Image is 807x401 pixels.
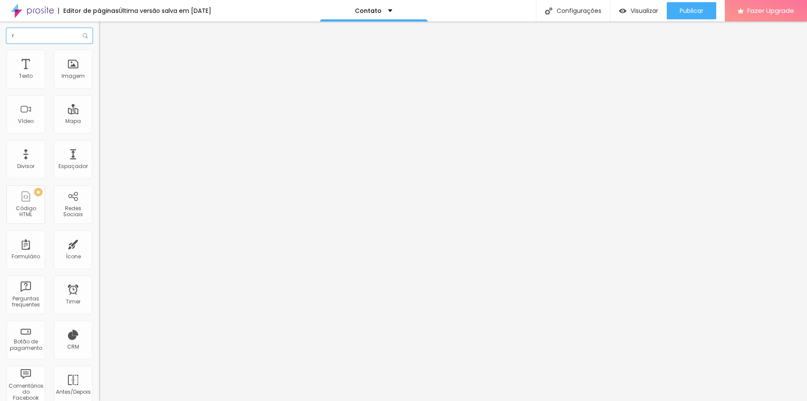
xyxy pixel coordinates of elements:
[119,8,211,14] div: Última versão salva em [DATE]
[62,73,85,79] div: Imagem
[12,254,40,260] div: Formulário
[58,8,119,14] div: Editor de páginas
[9,205,43,218] div: Código HTML
[610,2,667,19] button: Visualizar
[6,28,92,43] input: Buscar elemento
[667,2,716,19] button: Publicar
[631,7,658,14] span: Visualizar
[9,339,43,351] div: Botão de pagamento
[19,73,33,79] div: Texto
[65,118,81,124] div: Mapa
[56,205,90,218] div: Redes Sociais
[59,163,88,169] div: Espaçador
[66,254,81,260] div: Ícone
[17,163,34,169] div: Divisor
[619,7,626,15] img: view-1.svg
[545,7,552,15] img: Icone
[9,296,43,308] div: Perguntas frequentes
[355,8,382,14] p: Contato
[18,118,34,124] div: Vídeo
[67,344,79,350] div: CRM
[680,7,703,14] span: Publicar
[56,389,90,395] div: Antes/Depois
[83,33,88,38] img: Icone
[747,7,794,14] span: Fazer Upgrade
[66,299,80,305] div: Timer
[99,21,807,401] iframe: Editor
